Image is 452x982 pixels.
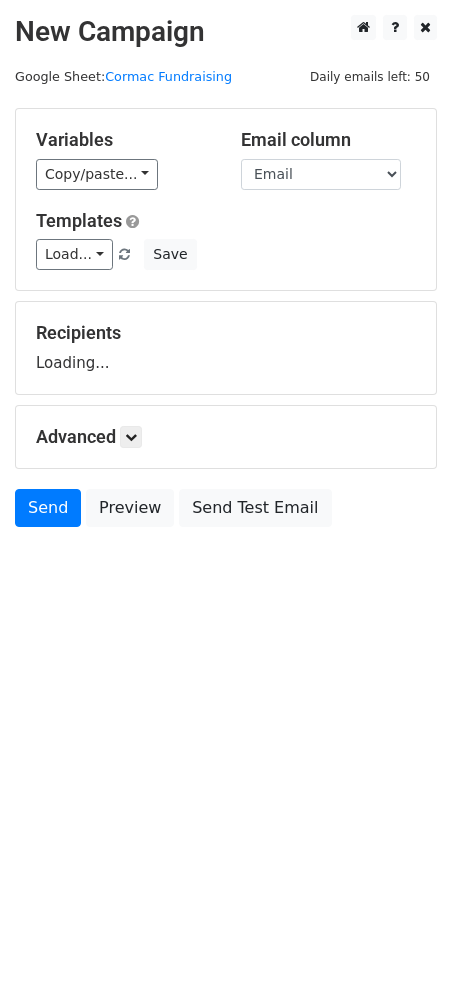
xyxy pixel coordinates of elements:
[36,426,416,448] h5: Advanced
[15,15,437,49] h2: New Campaign
[36,239,113,270] a: Load...
[105,69,232,84] a: Cormac Fundraising
[15,489,81,527] a: Send
[303,69,437,84] a: Daily emails left: 50
[86,489,174,527] a: Preview
[36,159,158,190] a: Copy/paste...
[36,322,416,344] h5: Recipients
[36,322,416,374] div: Loading...
[303,66,437,88] span: Daily emails left: 50
[241,129,416,151] h5: Email column
[144,239,196,270] button: Save
[36,129,211,151] h5: Variables
[15,69,232,84] small: Google Sheet:
[36,210,122,231] a: Templates
[179,489,331,527] a: Send Test Email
